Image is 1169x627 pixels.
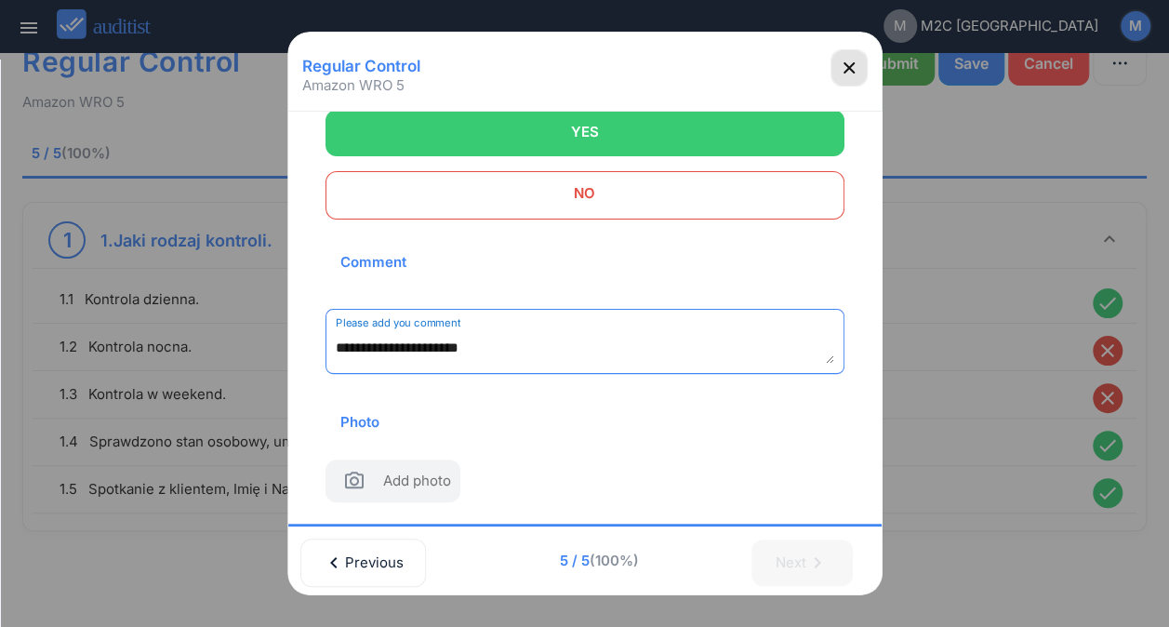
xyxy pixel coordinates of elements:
[325,542,402,583] div: Previous
[325,233,421,292] h2: Comment
[323,552,345,574] i: chevron_left
[336,333,834,364] textarea: Please add you comment
[300,539,426,587] button: Previous
[349,175,821,212] span: NO
[325,393,394,452] h2: Photo
[383,471,451,498] span: Add photo
[349,113,821,151] span: YES
[302,76,405,95] span: Amazon WRO 5
[590,552,639,569] span: (100%)
[296,49,427,83] h1: Regular Control
[453,551,747,571] span: 5 / 5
